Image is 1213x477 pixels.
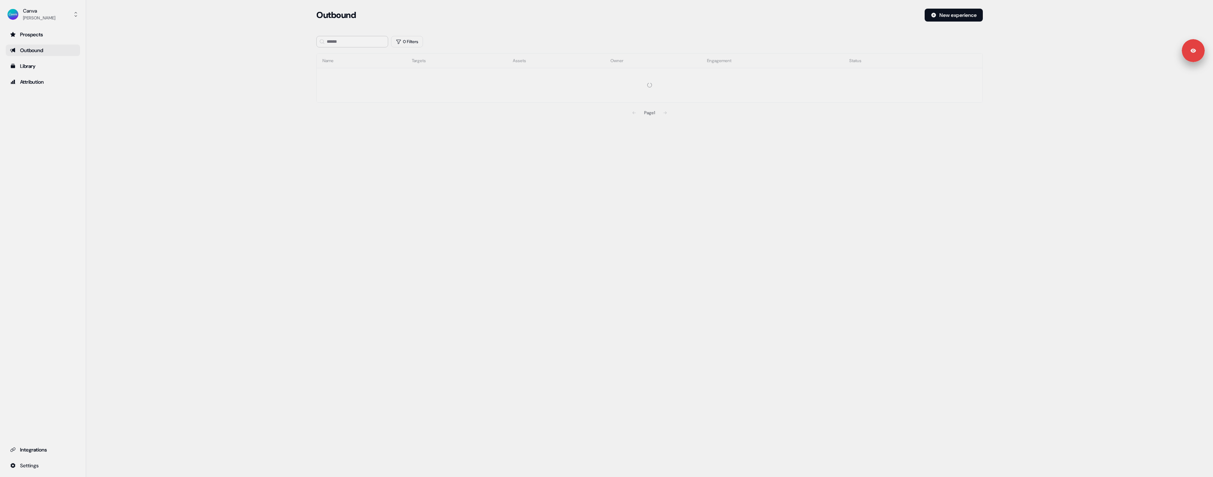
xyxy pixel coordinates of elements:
div: Attribution [10,78,76,85]
a: Go to integrations [6,460,80,471]
button: New experience [925,9,983,22]
a: Go to integrations [6,444,80,455]
button: 0 Filters [391,36,423,47]
div: Settings [10,462,76,469]
div: Library [10,62,76,70]
div: Integrations [10,446,76,453]
div: Outbound [10,47,76,54]
h3: Outbound [316,10,356,20]
div: [PERSON_NAME] [23,14,55,22]
div: Prospects [10,31,76,38]
button: Canva[PERSON_NAME] [6,6,80,23]
a: Go to outbound experience [6,45,80,56]
a: Go to attribution [6,76,80,88]
a: Go to prospects [6,29,80,40]
a: Go to templates [6,60,80,72]
div: Canva [23,7,55,14]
